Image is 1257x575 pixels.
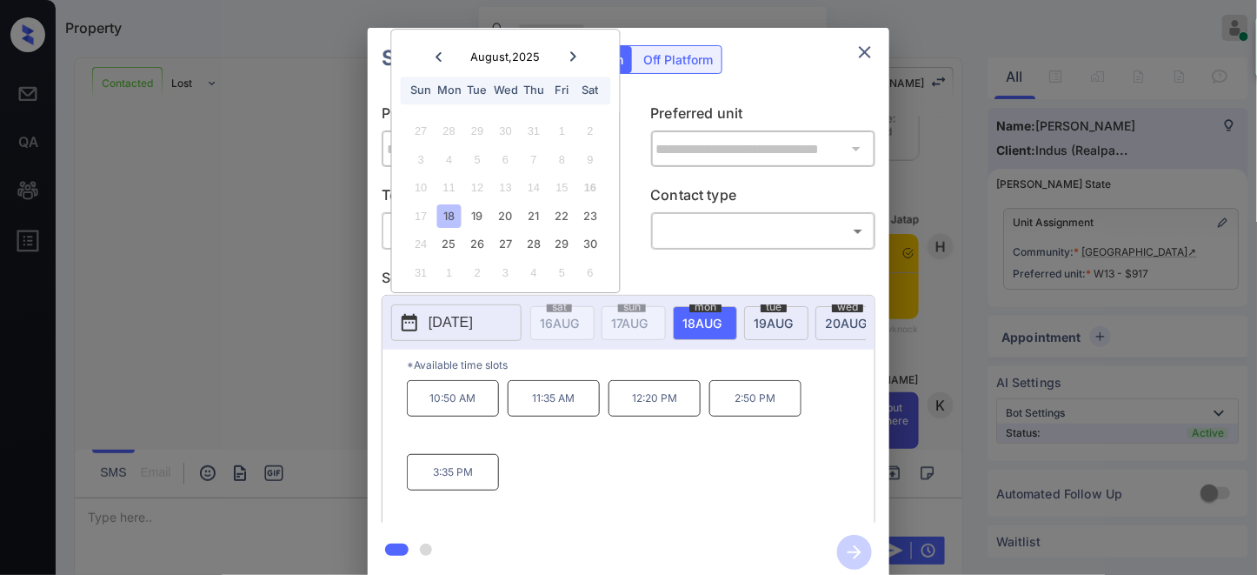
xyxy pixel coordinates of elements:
p: 3:35 PM [407,454,499,491]
div: Not available Tuesday, September 2nd, 2025 [466,261,489,284]
div: Not available Thursday, July 31st, 2025 [522,120,546,144]
h2: Schedule Tour [368,28,545,89]
div: Choose Saturday, August 23rd, 2025 [578,204,602,228]
div: Choose Monday, August 25th, 2025 [437,233,461,257]
div: Not available Saturday, August 2nd, 2025 [578,120,602,144]
div: date-select [744,306,808,340]
div: Sat [578,79,602,103]
div: Off Platform [635,46,722,73]
div: Not available Thursday, August 14th, 2025 [522,177,546,200]
div: date-select [673,306,737,340]
p: Select slot [382,267,875,295]
div: Not available Monday, August 11th, 2025 [437,177,461,200]
span: 20 AUG [825,316,867,331]
div: Not available Saturday, September 6th, 2025 [578,261,602,284]
div: month 2025-08 [397,117,614,287]
div: Choose Friday, August 29th, 2025 [550,233,574,257]
p: 10:50 AM [407,380,499,417]
div: Not available Thursday, August 7th, 2025 [522,148,546,171]
div: date-select [815,306,880,340]
div: Not available Sunday, August 17th, 2025 [409,204,433,228]
div: Sun [409,79,433,103]
span: wed [832,302,863,312]
p: 2:50 PM [709,380,801,417]
div: Thu [522,79,546,103]
div: Choose Thursday, August 21st, 2025 [522,204,546,228]
div: Not available Monday, August 4th, 2025 [437,148,461,171]
div: Choose Wednesday, August 27th, 2025 [494,233,517,257]
p: *Available time slots [407,350,875,380]
span: mon [689,302,722,312]
p: [DATE] [429,312,473,333]
div: Not available Tuesday, July 29th, 2025 [466,120,489,144]
p: Preferred unit [651,103,876,130]
div: Not available Friday, September 5th, 2025 [550,261,574,284]
div: Not available Sunday, July 27th, 2025 [409,120,433,144]
div: In Person [386,217,602,245]
div: Choose Tuesday, August 19th, 2025 [466,204,489,228]
div: Not available Wednesday, August 6th, 2025 [494,148,517,171]
div: Tue [466,79,489,103]
button: [DATE] [391,304,522,341]
p: 12:20 PM [609,380,701,417]
div: Not available Wednesday, September 3rd, 2025 [494,261,517,284]
span: tue [761,302,787,312]
div: Choose Monday, August 18th, 2025 [437,204,461,228]
div: Not available Saturday, August 16th, 2025 [578,177,602,200]
div: Fri [550,79,574,103]
div: Not available Sunday, August 24th, 2025 [409,233,433,257]
div: Not available Monday, July 28th, 2025 [437,120,461,144]
div: Choose Tuesday, August 26th, 2025 [466,233,489,257]
div: Not available Thursday, September 4th, 2025 [522,261,546,284]
p: Preferred community [382,103,607,130]
div: Wed [494,79,517,103]
div: Not available Wednesday, August 13th, 2025 [494,177,517,200]
span: 19 AUG [754,316,793,331]
p: Tour type [382,184,607,212]
div: Not available Friday, August 15th, 2025 [550,177,574,200]
div: Not available Tuesday, August 5th, 2025 [466,148,489,171]
div: Choose Thursday, August 28th, 2025 [522,233,546,257]
div: Not available Friday, August 8th, 2025 [550,148,574,171]
div: Not available Sunday, August 3rd, 2025 [409,148,433,171]
div: Choose Friday, August 22nd, 2025 [550,204,574,228]
div: Not available Sunday, August 31st, 2025 [409,261,433,284]
p: 11:35 AM [508,380,600,417]
div: Not available Friday, August 1st, 2025 [550,120,574,144]
div: Not available Saturday, August 9th, 2025 [578,148,602,171]
div: Choose Wednesday, August 20th, 2025 [494,204,517,228]
p: Contact type [651,184,876,212]
button: close [848,35,882,70]
div: Not available Tuesday, August 12th, 2025 [466,177,489,200]
div: Not available Sunday, August 10th, 2025 [409,177,433,200]
span: 18 AUG [682,316,722,331]
button: btn-next [827,530,882,575]
div: Not available Wednesday, July 30th, 2025 [494,120,517,144]
div: Mon [437,79,461,103]
div: Not available Monday, September 1st, 2025 [437,261,461,284]
div: Choose Saturday, August 30th, 2025 [578,233,602,257]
